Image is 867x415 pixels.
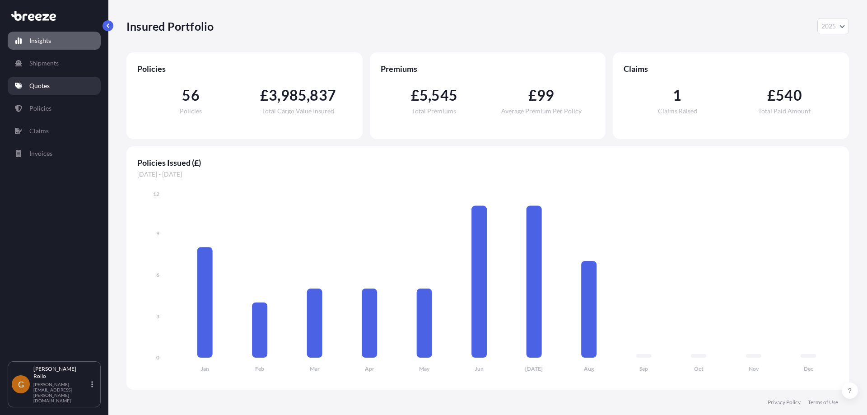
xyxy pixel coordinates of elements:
a: Claims [8,122,101,140]
span: , [277,88,280,103]
p: Policies [29,104,51,113]
span: 56 [182,88,199,103]
span: Claims [624,63,838,74]
p: Insured Portfolio [126,19,214,33]
tspan: 6 [156,271,159,278]
span: , [307,88,310,103]
span: Policies [180,108,202,114]
tspan: Jun [475,365,484,372]
span: Average Premium Per Policy [501,108,582,114]
span: £ [260,88,269,103]
p: Claims [29,126,49,135]
span: 5 [420,88,428,103]
span: 2025 [821,22,836,31]
p: [PERSON_NAME] Rollo [33,365,89,380]
span: Policies Issued (£) [137,157,838,168]
span: 1 [673,88,681,103]
tspan: May [419,365,430,372]
a: Quotes [8,77,101,95]
button: Year Selector [817,18,849,34]
tspan: Jan [201,365,209,372]
a: Invoices [8,145,101,163]
p: Insights [29,36,51,45]
span: Total Paid Amount [758,108,811,114]
span: Premiums [381,63,595,74]
span: G [18,380,24,389]
tspan: Aug [584,365,594,372]
a: Shipments [8,54,101,72]
a: Insights [8,32,101,50]
a: Policies [8,99,101,117]
p: Shipments [29,59,59,68]
tspan: [DATE] [525,365,543,372]
tspan: 12 [153,191,159,197]
tspan: 0 [156,354,159,361]
span: £ [411,88,420,103]
a: Privacy Policy [768,399,801,406]
span: Total Cargo Value Insured [262,108,334,114]
span: 985 [281,88,307,103]
tspan: Oct [694,365,704,372]
tspan: Feb [255,365,264,372]
tspan: Sep [639,365,648,372]
span: 99 [537,88,554,103]
tspan: Apr [365,365,374,372]
span: Policies [137,63,352,74]
span: , [428,88,431,103]
tspan: Mar [310,365,320,372]
span: 837 [310,88,336,103]
span: £ [528,88,537,103]
span: 3 [269,88,277,103]
span: 540 [776,88,802,103]
tspan: 3 [156,313,159,320]
span: Total Premiums [412,108,456,114]
span: 545 [431,88,457,103]
tspan: Dec [804,365,813,372]
tspan: Nov [749,365,759,372]
a: Terms of Use [808,399,838,406]
tspan: 9 [156,230,159,237]
p: [PERSON_NAME][EMAIL_ADDRESS][PERSON_NAME][DOMAIN_NAME] [33,382,89,403]
p: Invoices [29,149,52,158]
span: [DATE] - [DATE] [137,170,838,179]
p: Quotes [29,81,50,90]
span: Claims Raised [658,108,697,114]
span: £ [767,88,776,103]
